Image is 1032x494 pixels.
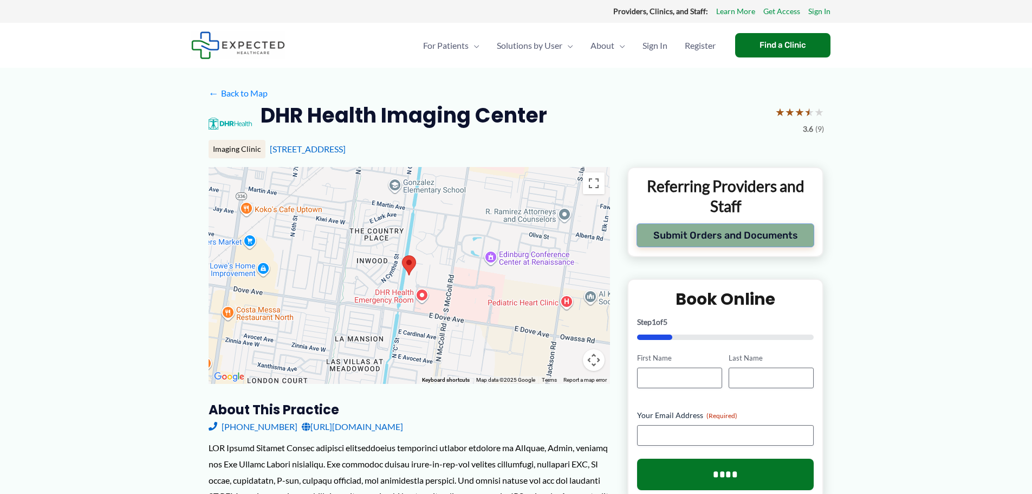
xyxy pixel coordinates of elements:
span: ← [209,88,219,98]
span: Sign In [642,27,667,65]
a: [STREET_ADDRESS] [270,144,346,154]
span: For Patients [423,27,469,65]
a: Find a Clinic [735,33,830,57]
a: Terms (opens in new tab) [542,377,557,383]
a: Register [676,27,724,65]
a: ←Back to Map [209,85,268,101]
button: Toggle fullscreen view [583,172,605,194]
img: Expected Healthcare Logo - side, dark font, small [191,31,285,59]
label: Your Email Address [637,410,814,421]
strong: Providers, Clinics, and Staff: [613,7,708,16]
span: ★ [795,102,804,122]
button: Keyboard shortcuts [422,376,470,384]
a: Sign In [808,4,830,18]
p: Referring Providers and Staff [637,176,815,216]
span: ★ [804,102,814,122]
span: ★ [785,102,795,122]
span: 5 [663,317,667,326]
span: Menu Toggle [469,27,479,65]
span: 1 [652,317,656,326]
span: Menu Toggle [562,27,573,65]
nav: Primary Site Navigation [414,27,724,65]
h2: DHR Health Imaging Center [261,102,547,129]
span: Menu Toggle [614,27,625,65]
label: First Name [637,353,722,363]
span: (9) [815,122,824,136]
a: For PatientsMenu Toggle [414,27,488,65]
span: 3.6 [803,122,813,136]
span: ★ [775,102,785,122]
a: Sign In [634,27,676,65]
button: Submit Orders and Documents [637,223,815,247]
p: Step of [637,318,814,326]
h2: Book Online [637,288,814,310]
a: [URL][DOMAIN_NAME] [302,419,403,435]
a: Report a map error [563,377,607,383]
img: Google [211,370,247,384]
span: (Required) [706,412,737,420]
button: Map camera controls [583,349,605,371]
span: ★ [814,102,824,122]
span: Solutions by User [497,27,562,65]
span: Register [685,27,716,65]
a: Get Access [763,4,800,18]
a: Solutions by UserMenu Toggle [488,27,582,65]
span: Map data ©2025 Google [476,377,535,383]
span: About [590,27,614,65]
a: Learn More [716,4,755,18]
div: Imaging Clinic [209,140,265,158]
label: Last Name [729,353,814,363]
h3: About this practice [209,401,610,418]
a: AboutMenu Toggle [582,27,634,65]
a: Open this area in Google Maps (opens a new window) [211,370,247,384]
a: [PHONE_NUMBER] [209,419,297,435]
